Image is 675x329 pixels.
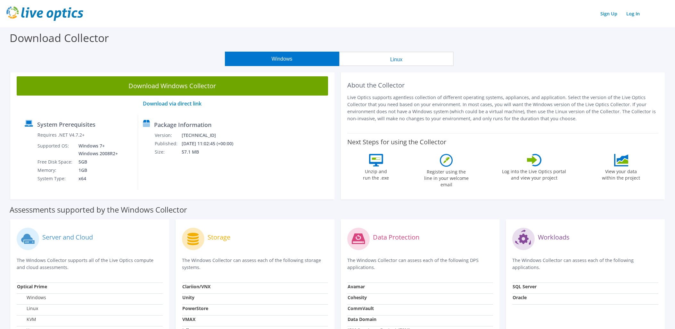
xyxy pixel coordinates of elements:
td: System Type: [37,174,74,183]
strong: VMAX [182,316,195,322]
label: Log into the Live Optics portal and view your project [502,166,566,181]
p: Live Optics supports agentless collection of different operating systems, appliances, and applica... [347,94,659,122]
h2: About the Collector [347,81,659,89]
img: live_optics_svg.svg [6,6,83,21]
label: Unzip and run the .exe [361,166,391,181]
strong: Oracle [513,294,527,300]
label: Workloads [538,234,570,240]
p: The Windows Collector supports all of the Live Optics compute and cloud assessments. [17,257,163,271]
button: Windows [225,52,339,66]
strong: PowerStore [182,305,208,311]
td: Version: [154,131,181,139]
strong: SQL Server [513,283,537,290]
td: Windows 7+ Windows 2008R2+ [74,142,119,158]
label: Next Steps for using the Collector [347,138,446,146]
strong: Unity [182,294,194,300]
a: Log In [623,9,643,18]
label: View your data within the project [598,166,644,181]
strong: Data Domain [348,316,376,322]
label: Storage [208,234,230,240]
td: [DATE] 11:02:45 (+00:00) [181,139,242,148]
button: Linux [339,52,454,66]
label: Download Collector [10,30,109,45]
label: Requires .NET V4.7.2+ [37,132,85,138]
td: 5GB [74,158,119,166]
strong: CommVault [348,305,374,311]
td: [TECHNICAL_ID] [181,131,242,139]
label: Linux [17,305,38,312]
label: Assessments supported by the Windows Collector [10,207,187,213]
td: Published: [154,139,181,148]
td: Supported OS: [37,142,74,158]
p: The Windows Collector can assess each of the following storage systems. [182,257,328,271]
a: Download Windows Collector [17,76,328,96]
td: Memory: [37,166,74,174]
p: The Windows Collector can assess each of the following DPS applications. [347,257,493,271]
label: KVM [17,316,36,323]
label: Windows [17,294,46,301]
strong: Clariion/VNX [182,283,210,290]
strong: Cohesity [348,294,367,300]
a: Download via direct link [143,100,202,107]
label: System Prerequisites [37,121,95,128]
strong: Avamar [348,283,365,290]
a: Sign Up [597,9,621,18]
td: 1GB [74,166,119,174]
strong: Optical Prime [17,283,47,290]
p: The Windows Collector can assess each of the following applications. [512,257,658,271]
label: Data Protection [373,234,419,240]
td: Size: [154,148,181,156]
label: Server and Cloud [42,234,93,240]
td: 57.1 MB [181,148,242,156]
label: Register using the line in your welcome email [422,167,470,188]
label: Package Information [154,122,211,128]
td: x64 [74,174,119,183]
td: Free Disk Space: [37,158,74,166]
